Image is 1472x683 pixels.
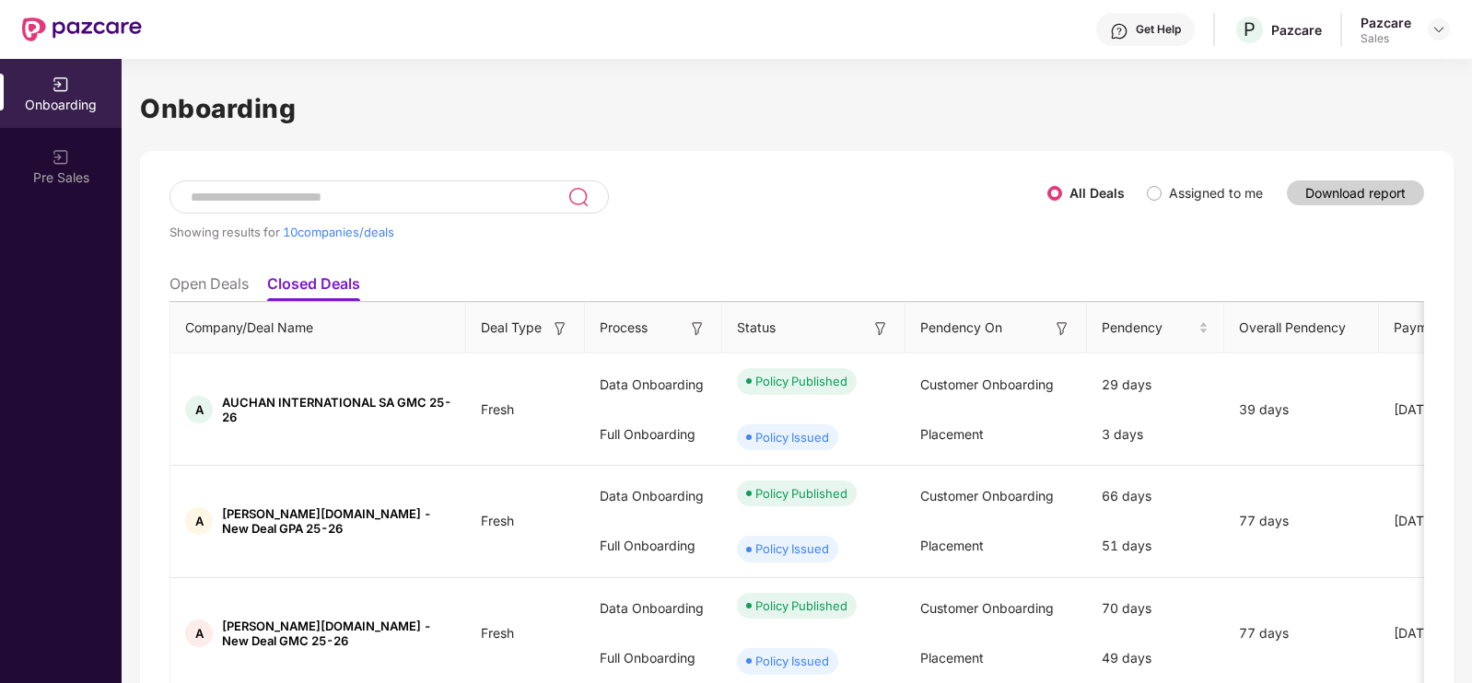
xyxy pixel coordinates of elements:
[585,521,722,571] div: Full Onboarding
[1087,633,1224,683] div: 49 days
[1244,18,1256,41] span: P
[466,625,529,641] span: Fresh
[1087,410,1224,459] div: 3 days
[466,513,529,528] span: Fresh
[1224,303,1379,353] th: Overall Pendency
[52,148,70,167] img: svg+xml;base64,PHN2ZyB3aWR0aD0iMjAiIGhlaWdodD0iMjAiIHZpZXdCb3g9IjAgMCAyMCAyMCIgZmlsbD0ibm9uZSIgeG...
[1224,399,1379,420] div: 39 days
[1169,185,1263,201] label: Assigned to me
[567,186,589,208] img: svg+xml;base64,PHN2ZyB3aWR0aD0iMjQiIGhlaWdodD0iMjUiIHZpZXdCb3g9IjAgMCAyNCAyNSIgZmlsbD0ibm9uZSIgeG...
[755,652,829,670] div: Policy Issued
[169,225,1047,239] div: Showing results for
[1287,180,1424,205] button: Download report
[170,303,466,353] th: Company/Deal Name
[185,396,213,423] div: A
[1361,14,1411,31] div: Pazcare
[140,88,1454,129] h1: Onboarding
[1087,360,1224,410] div: 29 days
[585,633,722,683] div: Full Onboarding
[1053,319,1071,338] img: svg+xml;base64,PHN2ZyB3aWR0aD0iMTYiIGhlaWdodD0iMTYiIHZpZXdCb3g9IjAgMCAxNiAxNiIgZmlsbD0ibm9uZSIgeG...
[585,410,722,459] div: Full Onboarding
[1087,471,1224,521] div: 66 days
[920,488,1054,504] span: Customer Onboarding
[871,319,890,338] img: svg+xml;base64,PHN2ZyB3aWR0aD0iMTYiIGhlaWdodD0iMTYiIHZpZXdCb3g9IjAgMCAxNiAxNiIgZmlsbD0ibm9uZSIgeG...
[920,650,984,666] span: Placement
[185,619,213,647] div: A
[920,600,1054,616] span: Customer Onboarding
[222,619,451,648] span: [PERSON_NAME][DOMAIN_NAME] - New Deal GMC 25-26
[737,318,776,338] span: Status
[755,484,847,503] div: Policy Published
[1224,623,1379,643] div: 77 days
[551,319,569,338] img: svg+xml;base64,PHN2ZyB3aWR0aD0iMTYiIGhlaWdodD0iMTYiIHZpZXdCb3g9IjAgMCAxNiAxNiIgZmlsbD0ibm9uZSIgeG...
[1069,185,1125,201] label: All Deals
[920,538,984,553] span: Placement
[52,75,70,94] img: svg+xml;base64,PHN2ZyB3aWR0aD0iMjAiIGhlaWdodD0iMjAiIHZpZXdCb3g9IjAgMCAyMCAyMCIgZmlsbD0ibm9uZSIgeG...
[920,426,984,442] span: Placement
[185,507,213,535] div: A
[755,428,829,446] div: Policy Issued
[600,318,648,338] span: Process
[1271,21,1322,39] div: Pazcare
[466,401,529,417] span: Fresh
[755,372,847,390] div: Policy Published
[1102,318,1195,338] span: Pendency
[585,360,722,410] div: Data Onboarding
[481,318,542,338] span: Deal Type
[283,225,394,239] span: 10 companies/deals
[1361,31,1411,46] div: Sales
[688,319,707,338] img: svg+xml;base64,PHN2ZyB3aWR0aD0iMTYiIGhlaWdodD0iMTYiIHZpZXdCb3g9IjAgMCAxNiAxNiIgZmlsbD0ibm9uZSIgeG...
[222,506,451,536] span: [PERSON_NAME][DOMAIN_NAME] - New Deal GPA 25-26
[1136,22,1181,37] div: Get Help
[755,596,847,615] div: Policy Published
[22,17,142,41] img: New Pazcare Logo
[1224,511,1379,531] div: 77 days
[920,376,1054,392] span: Customer Onboarding
[1087,303,1224,353] th: Pendency
[585,471,722,521] div: Data Onboarding
[1087,584,1224,633] div: 70 days
[1087,521,1224,571] div: 51 days
[585,584,722,633] div: Data Onboarding
[920,318,1002,338] span: Pendency On
[755,539,829,558] div: Policy Issued
[169,274,249,301] li: Open Deals
[1431,22,1446,37] img: svg+xml;base64,PHN2ZyBpZD0iRHJvcGRvd24tMzJ4MzIiIHhtbG5zPSJodHRwOi8vd3d3LnczLm9yZy8yMDAwL3N2ZyIgd2...
[267,274,360,301] li: Closed Deals
[222,395,451,424] span: AUCHAN INTERNATIONAL SA GMC 25-26
[1110,22,1128,41] img: svg+xml;base64,PHN2ZyBpZD0iSGVscC0zMngzMiIgeG1sbnM9Imh0dHA6Ly93d3cudzMub3JnLzIwMDAvc3ZnIiB3aWR0aD...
